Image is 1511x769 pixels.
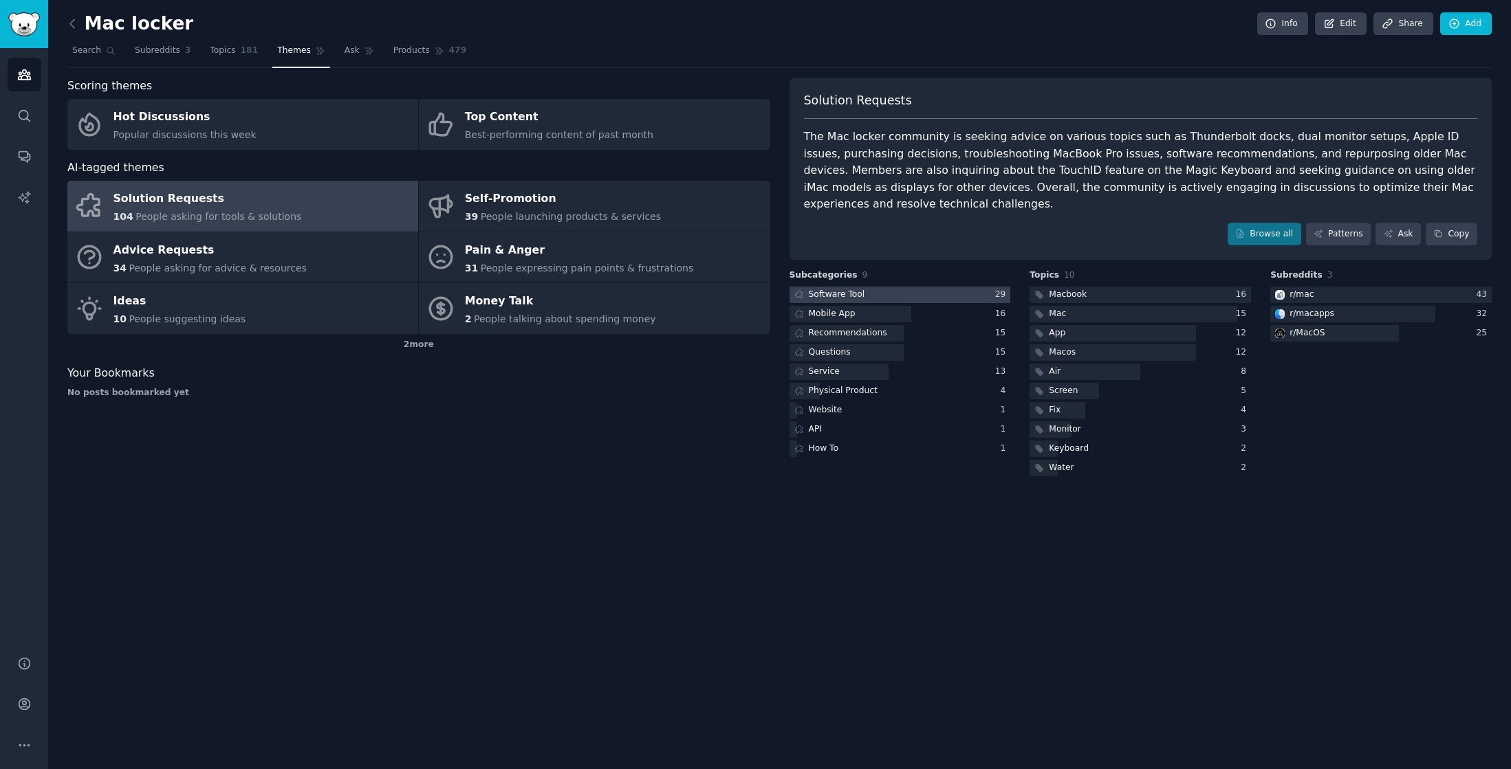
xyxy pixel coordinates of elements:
div: r/ macapps [1290,308,1334,320]
div: Mobile App [809,308,856,320]
div: Pain & Anger [465,239,694,261]
div: Ideas [113,291,246,313]
a: App12 [1030,325,1251,342]
span: People asking for tools & solutions [135,211,301,222]
span: 104 [113,211,133,222]
a: macappsr/macapps32 [1270,306,1492,323]
div: Mac [1049,308,1066,320]
span: 10 [113,313,127,324]
div: Top Content [465,107,653,129]
span: Best-performing content of past month [465,129,653,140]
a: Patterns [1306,223,1371,246]
a: macr/mac43 [1270,287,1492,304]
div: The Mac locker community is seeking advice on various topics such as Thunderbolt docks, dual moni... [804,129,1478,213]
a: Air8 [1030,364,1251,381]
button: Copy [1426,223,1477,246]
a: Hot DiscussionsPopular discussions this week [67,99,418,150]
a: MacOSr/MacOS25 [1270,325,1492,342]
div: No posts bookmarked yet [67,387,770,399]
span: Subreddits [1270,269,1323,282]
a: Edit [1315,12,1367,36]
div: Questions [809,346,851,359]
a: Products479 [389,40,471,68]
a: Macos12 [1030,344,1251,361]
div: App [1049,327,1065,339]
a: Mobile App16 [790,306,1011,323]
div: Money Talk [465,291,656,313]
div: 3 [1241,423,1251,436]
div: Macbook [1049,289,1087,301]
div: Physical Product [809,385,878,397]
div: 25 [1476,327,1492,339]
div: Macos [1049,346,1076,359]
div: r/ mac [1290,289,1314,301]
img: macapps [1275,309,1285,319]
img: mac [1275,290,1285,300]
div: 15 [995,327,1011,339]
div: 1 [1001,443,1011,455]
span: Themes [277,45,311,57]
div: 29 [995,289,1011,301]
div: 1 [1001,423,1011,436]
a: Keyboard2 [1030,441,1251,458]
div: Website [809,404,843,416]
a: Ideas10People suggesting ideas [67,283,418,334]
span: People expressing pain points & frustrations [481,263,694,274]
span: 9 [862,270,868,280]
span: Topics [210,45,235,57]
div: Keyboard [1049,443,1089,455]
div: 13 [995,366,1011,378]
a: Share [1373,12,1433,36]
div: Service [809,366,840,378]
span: Popular discussions this week [113,129,257,140]
div: Air [1049,366,1061,378]
span: People launching products & services [481,211,661,222]
a: Ask [340,40,379,68]
a: Add [1440,12,1492,36]
div: Advice Requests [113,239,307,261]
span: AI-tagged themes [67,159,164,177]
a: Advice Requests34People asking for advice & resources [67,232,418,283]
div: How To [809,443,839,455]
a: Service13 [790,364,1011,381]
span: 2 [465,313,472,324]
div: 12 [1236,327,1252,339]
a: Search [67,40,120,68]
div: Water [1049,462,1074,474]
a: Self-Promotion39People launching products & services [419,181,770,232]
a: API1 [790,421,1011,438]
a: Browse all [1228,223,1301,246]
a: Top ContentBest-performing content of past month [419,99,770,150]
div: Hot Discussions [113,107,257,129]
a: How To1 [790,441,1011,458]
div: API [809,423,822,436]
div: 4 [1241,404,1251,416]
span: 34 [113,263,127,274]
span: 39 [465,211,478,222]
span: 3 [1327,270,1333,280]
h2: Mac locker [67,13,193,35]
div: Monitor [1049,423,1081,436]
span: 10 [1064,270,1075,280]
div: Self-Promotion [465,188,661,210]
a: Topics181 [205,40,263,68]
div: 15 [995,346,1011,359]
div: Recommendations [809,327,887,339]
a: Pain & Anger31People expressing pain points & frustrations [419,232,770,283]
a: Solution Requests104People asking for tools & solutions [67,181,418,232]
div: 2 more [67,334,770,356]
span: Subreddits [135,45,180,57]
div: 8 [1241,366,1251,378]
a: Subreddits3 [130,40,195,68]
span: Search [72,45,101,57]
span: Topics [1030,269,1059,282]
div: 12 [1236,346,1252,359]
div: Software Tool [809,289,865,301]
a: Questions15 [790,344,1011,361]
span: 479 [449,45,467,57]
div: Fix [1049,404,1061,416]
div: 43 [1476,289,1492,301]
a: Themes [272,40,330,68]
div: Screen [1049,385,1078,397]
div: 15 [1236,308,1252,320]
